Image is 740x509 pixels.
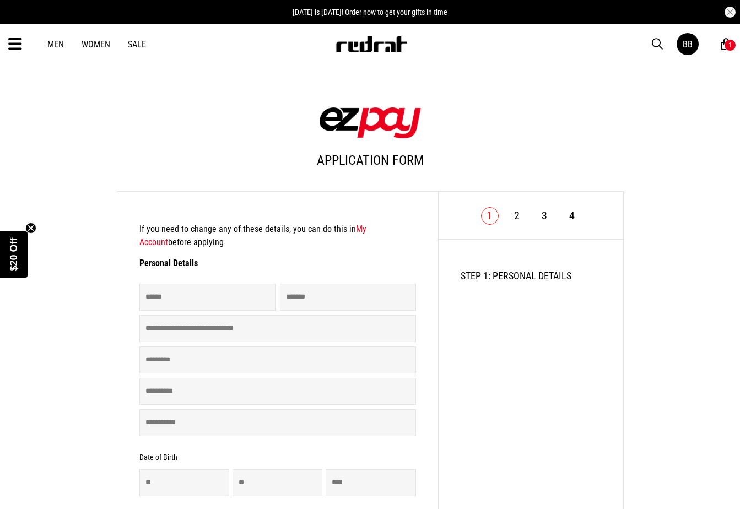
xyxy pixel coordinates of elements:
[8,237,19,271] span: $20 Off
[139,453,177,462] h3: Date of Birth
[25,223,36,234] button: Close teaser
[542,209,547,222] a: 3
[117,144,624,186] h1: Application Form
[128,39,146,50] a: Sale
[139,258,416,275] h3: Personal Details
[139,224,366,247] a: My Account
[139,223,416,249] p: If you need to change any of these details, you can do this in before applying
[335,36,408,52] img: Redrat logo
[721,39,731,50] a: 1
[293,8,447,17] span: [DATE] is [DATE]! Order now to get your gifts in time
[82,39,110,50] a: Women
[728,41,732,49] div: 1
[569,209,575,222] a: 4
[47,39,64,50] a: Men
[461,270,571,281] h2: STEP 1: PERSONAL DETAILS
[683,39,693,50] div: BB
[514,209,520,222] a: 2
